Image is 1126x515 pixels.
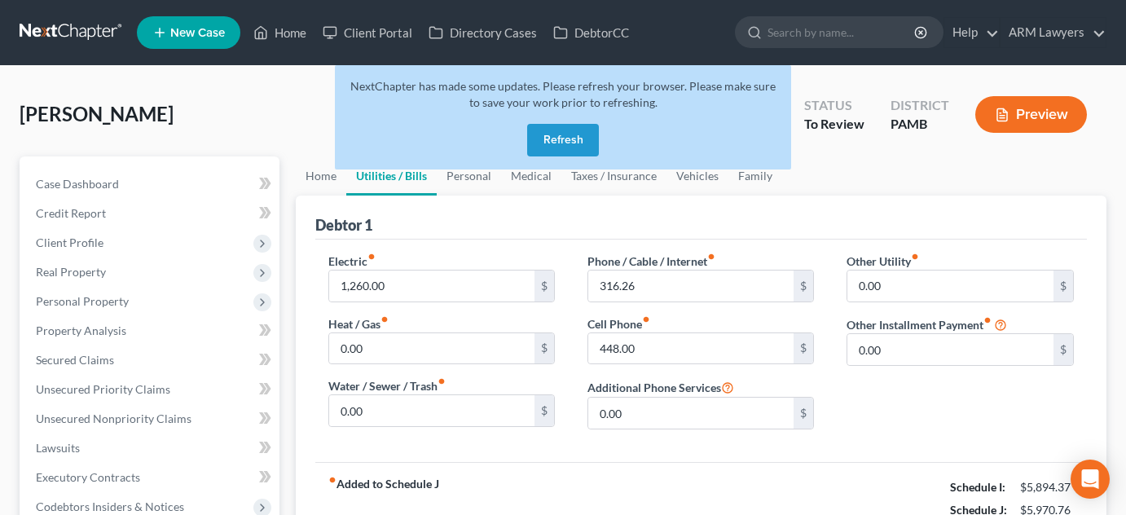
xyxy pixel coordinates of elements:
[23,434,279,463] a: Lawsuits
[36,324,126,337] span: Property Analysis
[23,316,279,346] a: Property Analysis
[983,316,992,324] i: fiber_manual_record
[36,353,114,367] span: Secured Claims
[588,398,794,429] input: --
[794,398,813,429] div: $
[36,177,119,191] span: Case Dashboard
[23,169,279,199] a: Case Dashboard
[380,315,389,324] i: fiber_manual_record
[350,79,776,109] span: NextChapter has made some updates. Please refresh your browser. Please make sure to save your wor...
[847,316,992,333] label: Other Installment Payment
[588,333,794,364] input: --
[534,395,554,426] div: $
[36,500,184,513] span: Codebtors Insiders & Notices
[328,315,389,332] label: Heat / Gas
[768,17,917,47] input: Search by name...
[36,470,140,484] span: Executory Contracts
[329,333,535,364] input: --
[36,235,103,249] span: Client Profile
[328,377,446,394] label: Water / Sewer / Trash
[534,333,554,364] div: $
[328,476,336,484] i: fiber_manual_record
[170,27,225,39] span: New Case
[367,253,376,261] i: fiber_manual_record
[891,115,949,134] div: PAMB
[296,156,346,196] a: Home
[950,480,1005,494] strong: Schedule I:
[315,215,372,235] div: Debtor 1
[329,271,535,302] input: --
[794,333,813,364] div: $
[975,96,1087,133] button: Preview
[847,253,919,270] label: Other Utility
[1053,334,1073,365] div: $
[545,18,637,47] a: DebtorCC
[588,271,794,302] input: --
[36,294,129,308] span: Personal Property
[534,271,554,302] div: $
[707,253,715,261] i: fiber_manual_record
[245,18,314,47] a: Home
[911,253,919,261] i: fiber_manual_record
[36,265,106,279] span: Real Property
[23,375,279,404] a: Unsecured Priority Claims
[944,18,999,47] a: Help
[329,395,535,426] input: --
[1001,18,1106,47] a: ARM Lawyers
[23,199,279,228] a: Credit Report
[1053,271,1073,302] div: $
[20,102,174,125] span: [PERSON_NAME]
[642,315,650,324] i: fiber_manual_record
[847,334,1053,365] input: --
[527,124,599,156] button: Refresh
[23,404,279,434] a: Unsecured Nonpriority Claims
[36,382,170,396] span: Unsecured Priority Claims
[587,253,715,270] label: Phone / Cable / Internet
[36,412,191,425] span: Unsecured Nonpriority Claims
[804,115,864,134] div: To Review
[36,206,106,220] span: Credit Report
[23,346,279,375] a: Secured Claims
[847,271,1053,302] input: --
[438,377,446,385] i: fiber_manual_record
[804,96,864,115] div: Status
[420,18,545,47] a: Directory Cases
[794,271,813,302] div: $
[1071,460,1110,499] div: Open Intercom Messenger
[328,253,376,270] label: Electric
[891,96,949,115] div: District
[1020,479,1074,495] div: $5,894.37
[314,18,420,47] a: Client Portal
[36,441,80,455] span: Lawsuits
[23,463,279,492] a: Executory Contracts
[587,315,650,332] label: Cell Phone
[587,377,734,397] label: Additional Phone Services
